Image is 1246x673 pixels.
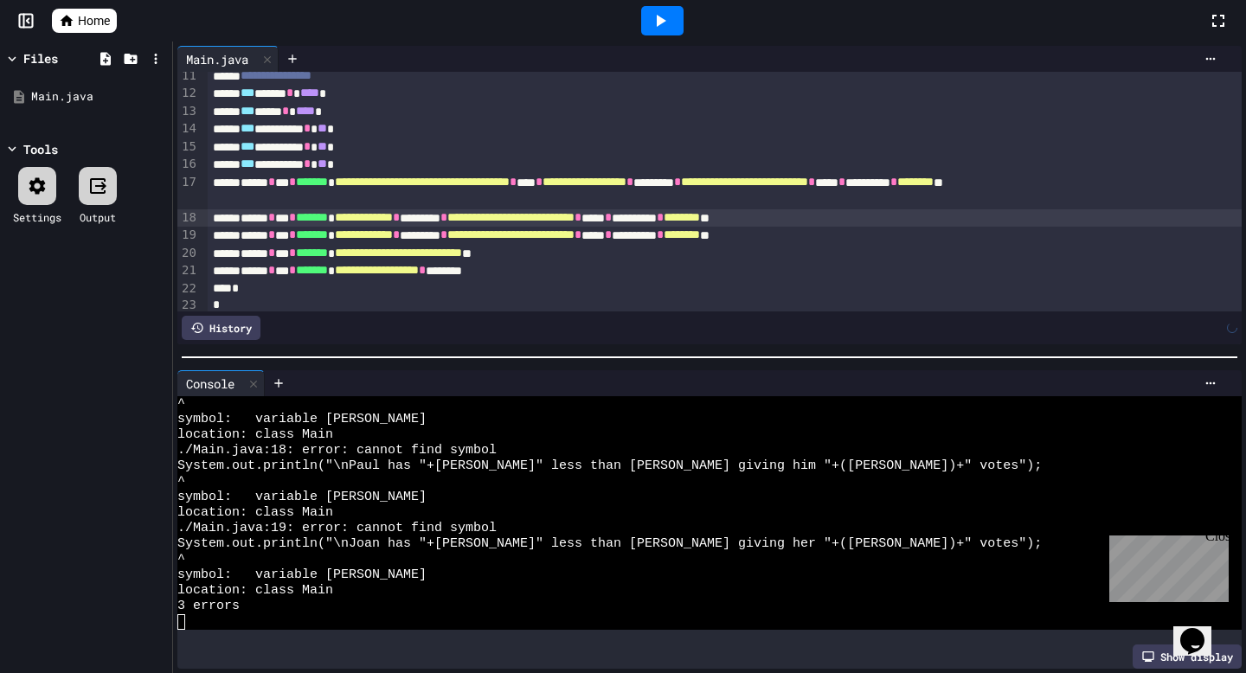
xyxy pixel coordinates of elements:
div: Main.java [177,46,279,72]
div: Chat with us now!Close [7,7,119,110]
div: 22 [177,280,199,298]
div: 15 [177,138,199,156]
span: ^ [177,552,185,567]
span: location: class Main [177,505,333,521]
div: 11 [177,67,199,85]
div: 13 [177,103,199,120]
div: 18 [177,209,199,227]
div: 17 [177,174,199,209]
span: location: class Main [177,427,333,443]
span: System.out.println("\nPaul has "+[PERSON_NAME]" less than [PERSON_NAME] giving him "+([PERSON_NAM... [177,458,1042,474]
div: 23 [177,297,199,314]
div: 12 [177,85,199,102]
span: Home [78,12,110,29]
div: History [182,316,260,340]
div: Show display [1133,644,1242,669]
span: ^ [177,474,185,490]
span: 3 errors [177,599,240,614]
div: 16 [177,156,199,173]
div: Console [177,375,243,393]
span: ./Main.java:19: error: cannot find symbol [177,521,497,536]
div: 14 [177,120,199,138]
span: symbol: variable [PERSON_NAME] [177,412,427,427]
iframe: chat widget [1102,529,1229,602]
div: 19 [177,227,199,244]
span: symbol: variable [PERSON_NAME] [177,567,427,583]
div: Output [80,209,116,225]
a: Home [52,9,117,33]
div: Tools [23,140,58,158]
div: Main.java [31,88,166,106]
span: location: class Main [177,583,333,599]
span: ./Main.java:18: error: cannot find symbol [177,443,497,458]
div: 21 [177,262,199,279]
div: Files [23,49,58,67]
div: 20 [177,245,199,262]
div: Console [177,370,265,396]
div: Settings [13,209,61,225]
span: symbol: variable [PERSON_NAME] [177,490,427,505]
div: Main.java [177,50,257,68]
span: System.out.println("\nJoan has "+[PERSON_NAME]" less than [PERSON_NAME] giving her "+([PERSON_NAM... [177,536,1042,552]
span: ^ [177,396,185,412]
iframe: chat widget [1173,604,1229,656]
